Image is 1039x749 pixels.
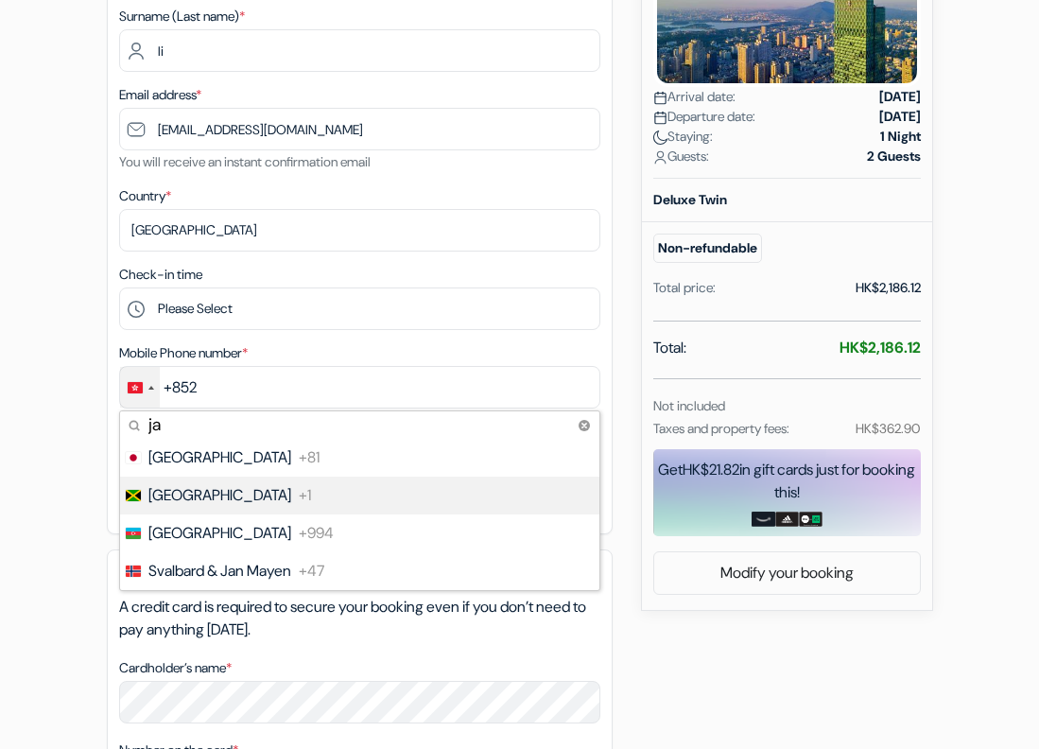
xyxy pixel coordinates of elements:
[119,7,245,26] label: Surname (Last name)
[879,107,921,127] strong: [DATE]
[299,446,320,469] span: +81
[119,29,600,72] input: Enter last name
[840,338,921,357] strong: HK$2,186.12
[653,234,762,263] small: Non-refundable
[653,397,725,414] small: Not included
[653,111,667,125] img: calendar.svg
[299,560,324,583] span: +47
[653,420,789,437] small: Taxes and property fees:
[120,439,599,590] ul: List of countries
[119,265,202,285] label: Check-in time
[879,87,921,107] strong: [DATE]
[653,107,755,127] span: Departure date:
[775,512,799,527] img: adidas-card.png
[119,153,371,170] small: You will receive an instant confirmation email
[653,278,716,298] div: Total price:
[573,414,596,437] button: Clear search
[799,512,823,527] img: uber-uber-eats-card.png
[653,131,667,145] img: moon.svg
[164,376,197,399] div: +852
[752,512,775,527] img: amazon-card-no-text.png
[880,127,921,147] strong: 1 Night
[654,555,920,591] a: Modify your booking
[299,484,311,507] span: +1
[119,108,600,150] input: Enter email address
[119,343,248,363] label: Mobile Phone number
[867,147,921,166] strong: 2 Guests
[653,87,736,107] span: Arrival date:
[653,150,667,165] img: user_icon.svg
[148,484,291,507] span: [GEOGRAPHIC_DATA]
[148,522,291,545] span: [GEOGRAPHIC_DATA]
[148,446,291,469] span: [GEOGRAPHIC_DATA]
[120,411,599,439] input: Search
[653,191,727,208] b: Deluxe Twin
[119,186,171,206] label: Country
[653,91,667,105] img: calendar.svg
[653,127,713,147] span: Staying:
[683,460,739,479] span: HK$21.82
[119,596,600,641] p: A credit card is required to secure your booking even if you don’t need to pay anything [DATE].
[856,278,921,298] div: HK$2,186.12
[120,367,197,408] button: Change country, selected Hong Kong SAR China (+852)
[653,459,921,504] div: Get in gift cards just for booking this!
[119,85,201,105] label: Email address
[119,658,232,678] label: Cardholder’s name
[148,560,291,583] span: Svalbard & Jan Mayen
[299,522,334,545] span: +994
[653,147,709,166] span: Guests:
[856,420,920,437] small: HK$362.90
[653,337,686,359] span: Total:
